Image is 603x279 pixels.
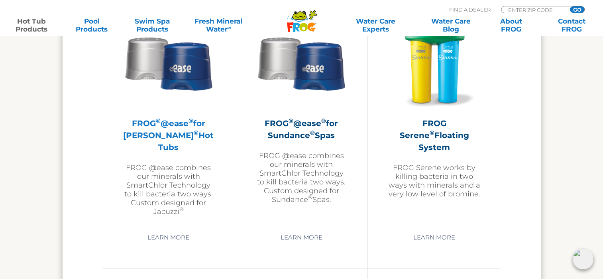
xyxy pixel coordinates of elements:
p: FROG @ease combines our minerals with SmartChlor Technology to kill bacteria two ways. Custom des... [122,163,215,216]
p: FROG @ease combines our minerals with SmartChlor Technology to kill bacteria two ways. Custom des... [255,151,348,204]
a: FROG®@ease®for Sundance®SpasFROG @ease combines our minerals with SmartChlor Technology to kill b... [255,16,348,224]
a: Swim SpaProducts [129,17,176,33]
p: FROG Serene works by killing bacteria in two ways with minerals and a very low level of bromine. [388,163,481,198]
a: Water CareBlog [427,17,474,33]
a: PoolProducts [69,17,116,33]
sup: ® [179,206,184,212]
a: AboutFROG [488,17,535,33]
input: GO [570,6,584,13]
a: Learn More [404,230,464,244]
img: hot-tub-product-serene-floater-300x300.png [388,16,481,109]
a: FROG Serene®Floating SystemFROG Serene works by killing bacteria in two ways with minerals and a ... [388,16,481,224]
sup: ® [430,129,434,136]
sup: ® [194,129,198,136]
sup: ® [289,117,293,124]
a: FROG®@ease®for [PERSON_NAME]®Hot TubsFROG @ease combines our minerals with SmartChlor Technology ... [122,16,215,224]
sup: ® [310,129,315,136]
img: Sundance-cartridges-2-300x300.png [122,16,215,109]
a: Learn More [271,230,331,244]
a: Water CareExperts [338,17,414,33]
img: openIcon [573,249,593,269]
h2: FROG @ease for [PERSON_NAME] Hot Tubs [122,117,215,153]
p: Find A Dealer [449,6,491,13]
sup: ® [189,117,193,124]
a: ContactFROG [548,17,595,33]
a: Learn More [138,230,198,244]
sup: ∞ [228,24,231,30]
a: Hot TubProducts [8,17,55,33]
h2: FROG Serene Floating System [388,117,481,153]
sup: ® [308,194,312,200]
sup: ® [156,117,161,124]
sup: ® [321,117,326,124]
input: Zip Code Form [507,6,561,13]
a: Fresh MineralWater∞ [189,17,248,33]
img: Sundance-cartridges-2-300x300.png [255,16,348,109]
h2: FROG @ease for Sundance Spas [255,117,348,141]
